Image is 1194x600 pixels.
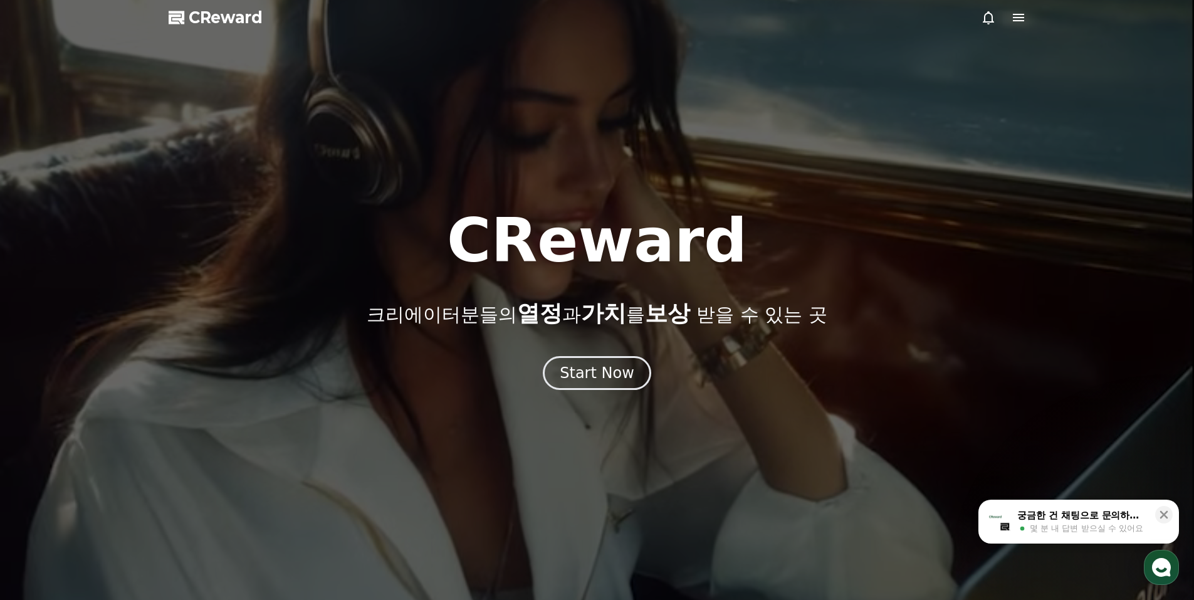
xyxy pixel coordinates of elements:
span: 보상 [645,300,690,326]
h1: CReward [447,211,747,271]
button: Start Now [543,356,651,390]
p: 크리에이터분들의 과 를 받을 수 있는 곳 [367,301,827,326]
a: CReward [169,8,263,28]
span: 홈 [39,416,47,426]
span: CReward [189,8,263,28]
span: 열정 [517,300,562,326]
a: 설정 [162,397,241,429]
a: Start Now [543,369,651,381]
span: 가치 [581,300,626,326]
div: Start Now [560,363,634,383]
span: 설정 [194,416,209,426]
a: 홈 [4,397,83,429]
a: 대화 [83,397,162,429]
span: 대화 [115,417,130,427]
